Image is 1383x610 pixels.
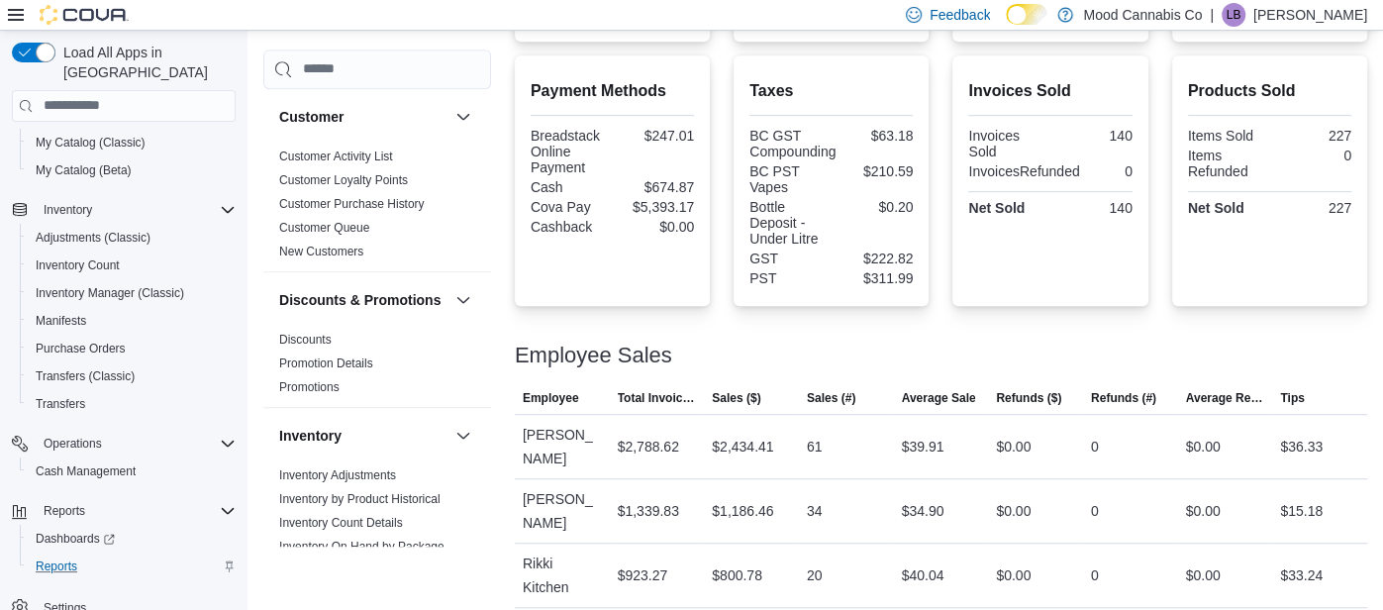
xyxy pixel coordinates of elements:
[4,430,244,457] button: Operations
[263,328,491,407] div: Discounts & Promotions
[20,279,244,307] button: Inventory Manager (Classic)
[20,390,244,418] button: Transfers
[616,179,694,195] div: $674.87
[279,380,340,394] a: Promotions
[4,196,244,224] button: Inventory
[1091,499,1099,523] div: 0
[749,79,913,103] h2: Taxes
[902,499,944,523] div: $34.90
[279,516,403,530] a: Inventory Count Details
[749,251,828,266] div: GST
[1188,200,1244,216] strong: Net Sold
[618,390,697,406] span: Total Invoiced
[44,202,92,218] span: Inventory
[28,281,192,305] a: Inventory Manager (Classic)
[279,197,425,211] a: Customer Purchase History
[1186,435,1221,458] div: $0.00
[36,230,150,246] span: Adjustments (Classic)
[279,149,393,164] span: Customer Activity List
[515,415,610,478] div: [PERSON_NAME]
[279,379,340,395] span: Promotions
[836,251,914,266] div: $222.82
[36,313,86,329] span: Manifests
[279,539,445,555] span: Inventory On Hand by Package
[618,499,679,523] div: $1,339.83
[28,337,134,360] a: Purchase Orders
[279,172,408,188] span: Customer Loyalty Points
[618,563,668,587] div: $923.27
[20,457,244,485] button: Cash Management
[712,390,760,406] span: Sales ($)
[36,257,120,273] span: Inventory Count
[36,341,126,356] span: Purchase Orders
[28,364,143,388] a: Transfers (Classic)
[279,245,363,258] a: New Customers
[28,337,236,360] span: Purchase Orders
[263,145,491,271] div: Customer
[20,307,244,335] button: Manifests
[451,424,475,448] button: Inventory
[531,79,694,103] h2: Payment Methods
[712,435,773,458] div: $2,434.41
[1188,79,1351,103] h2: Products Sold
[1088,163,1133,179] div: 0
[36,396,85,412] span: Transfers
[28,527,123,551] a: Dashboards
[1222,3,1245,27] div: Liam Berglund
[279,467,396,483] span: Inventory Adjustments
[451,288,475,312] button: Discounts & Promotions
[279,220,369,236] span: Customer Queue
[1280,499,1323,523] div: $15.18
[616,219,694,235] div: $0.00
[36,432,236,456] span: Operations
[531,128,609,175] div: Breadstack Online Payment
[996,390,1061,406] span: Refunds ($)
[28,459,144,483] a: Cash Management
[712,499,773,523] div: $1,186.46
[36,559,77,574] span: Reports
[36,162,132,178] span: My Catalog (Beta)
[28,555,236,578] span: Reports
[807,499,823,523] div: 34
[28,459,236,483] span: Cash Management
[28,281,236,305] span: Inventory Manager (Classic)
[749,128,836,159] div: BC GST Compounding
[279,290,441,310] h3: Discounts & Promotions
[902,563,944,587] div: $40.04
[836,163,914,179] div: $210.59
[968,128,1046,159] div: Invoices Sold
[807,390,855,406] span: Sales (#)
[36,531,115,547] span: Dashboards
[968,79,1132,103] h2: Invoices Sold
[279,244,363,259] span: New Customers
[279,356,373,370] a: Promotion Details
[836,199,914,215] div: $0.20
[279,333,332,347] a: Discounts
[28,527,236,551] span: Dashboards
[28,158,140,182] a: My Catalog (Beta)
[28,226,236,250] span: Adjustments (Classic)
[36,499,93,523] button: Reports
[531,199,609,215] div: Cova Pay
[20,335,244,362] button: Purchase Orders
[20,129,244,156] button: My Catalog (Classic)
[36,285,184,301] span: Inventory Manager (Classic)
[515,344,672,367] h3: Employee Sales
[523,390,579,406] span: Employee
[749,270,828,286] div: PST
[28,392,93,416] a: Transfers
[28,309,94,333] a: Manifests
[28,254,236,277] span: Inventory Count
[1091,435,1099,458] div: 0
[28,555,85,578] a: Reports
[1091,563,1099,587] div: 0
[618,435,679,458] div: $2,788.62
[28,131,153,154] a: My Catalog (Classic)
[996,435,1031,458] div: $0.00
[55,43,236,82] span: Load All Apps in [GEOGRAPHIC_DATA]
[712,563,762,587] div: $800.78
[44,436,102,452] span: Operations
[531,219,609,235] div: Cashback
[1006,25,1007,26] span: Dark Mode
[451,105,475,129] button: Customer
